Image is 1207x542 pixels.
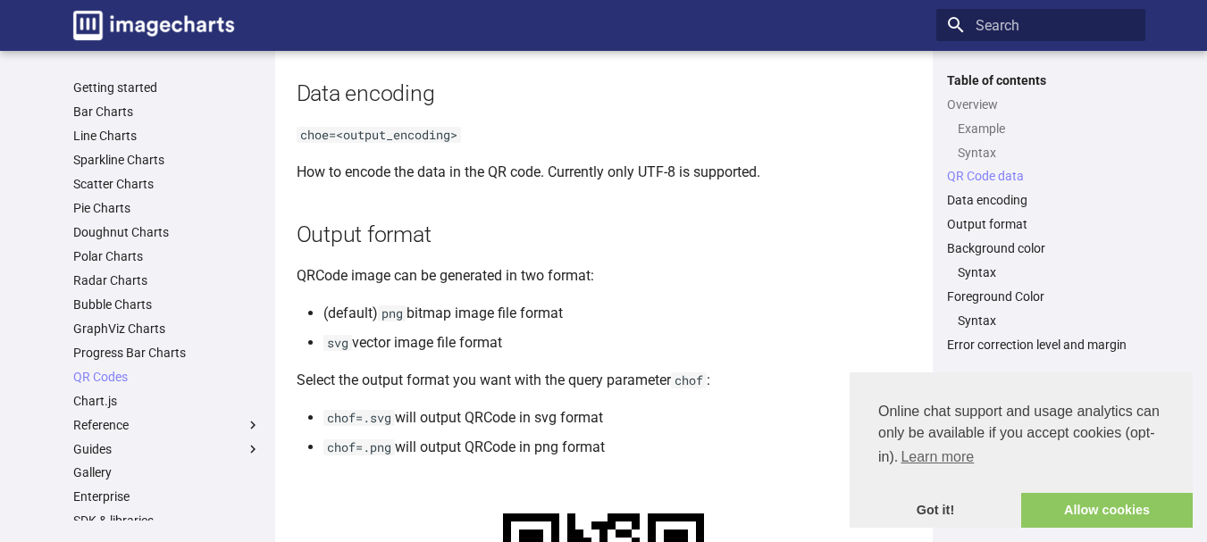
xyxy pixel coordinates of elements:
[323,335,352,351] code: svg
[323,302,911,325] li: (default) bitmap image file format
[378,305,407,321] code: png
[297,369,911,392] p: Select the output format you want with the query parameter :
[323,436,911,459] li: will output QRCode in png format
[947,121,1135,161] nav: Overview
[947,192,1135,208] a: Data encoding
[297,78,911,109] h2: Data encoding
[878,401,1164,471] span: Online chat support and usage analytics can only be available if you accept cookies (opt-in).
[73,176,261,192] a: Scatter Charts
[297,127,461,143] code: choe=<output_encoding>
[73,11,234,40] img: logo
[947,313,1135,329] nav: Foreground Color
[73,224,261,240] a: Doughnut Charts
[898,444,976,471] a: learn more about cookies
[73,345,261,361] a: Progress Bar Charts
[947,96,1135,113] a: Overview
[958,313,1135,329] a: Syntax
[958,121,1135,137] a: Example
[73,393,261,409] a: Chart.js
[73,128,261,144] a: Line Charts
[73,369,261,385] a: QR Codes
[73,321,261,337] a: GraphViz Charts
[850,493,1021,529] a: dismiss cookie message
[73,513,261,529] a: SDK & libraries
[73,488,261,504] a: Enterprise
[936,72,1145,354] nav: Table of contents
[66,4,241,47] a: Image-Charts documentation
[958,145,1135,161] a: Syntax
[73,296,261,313] a: Bubble Charts
[936,72,1145,88] label: Table of contents
[323,410,395,426] code: chof=.svg
[947,288,1135,304] a: Foreground Color
[323,331,911,354] li: vector image file format
[947,168,1135,184] a: QR Code data
[73,152,261,168] a: Sparkline Charts
[323,439,395,455] code: chof=.png
[73,104,261,120] a: Bar Charts
[73,441,261,457] label: Guides
[297,264,911,288] p: QRCode image can be generated in two format:
[936,9,1145,41] input: Search
[73,272,261,288] a: Radar Charts
[297,219,911,250] h2: Output format
[73,417,261,433] label: Reference
[958,264,1135,280] a: Syntax
[671,372,707,388] code: chof
[947,240,1135,256] a: Background color
[1021,493,1193,529] a: allow cookies
[73,464,261,480] a: Gallery
[73,200,261,216] a: Pie Charts
[73,79,261,96] a: Getting started
[73,248,261,264] a: Polar Charts
[323,406,911,429] li: will output QRCode in svg format
[850,372,1193,528] div: cookieconsent
[947,337,1135,353] a: Error correction level and margin
[947,264,1135,280] nav: Background color
[297,161,911,184] p: How to encode the data in the QR code. Currently only UTF-8 is supported.
[947,216,1135,232] a: Output format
